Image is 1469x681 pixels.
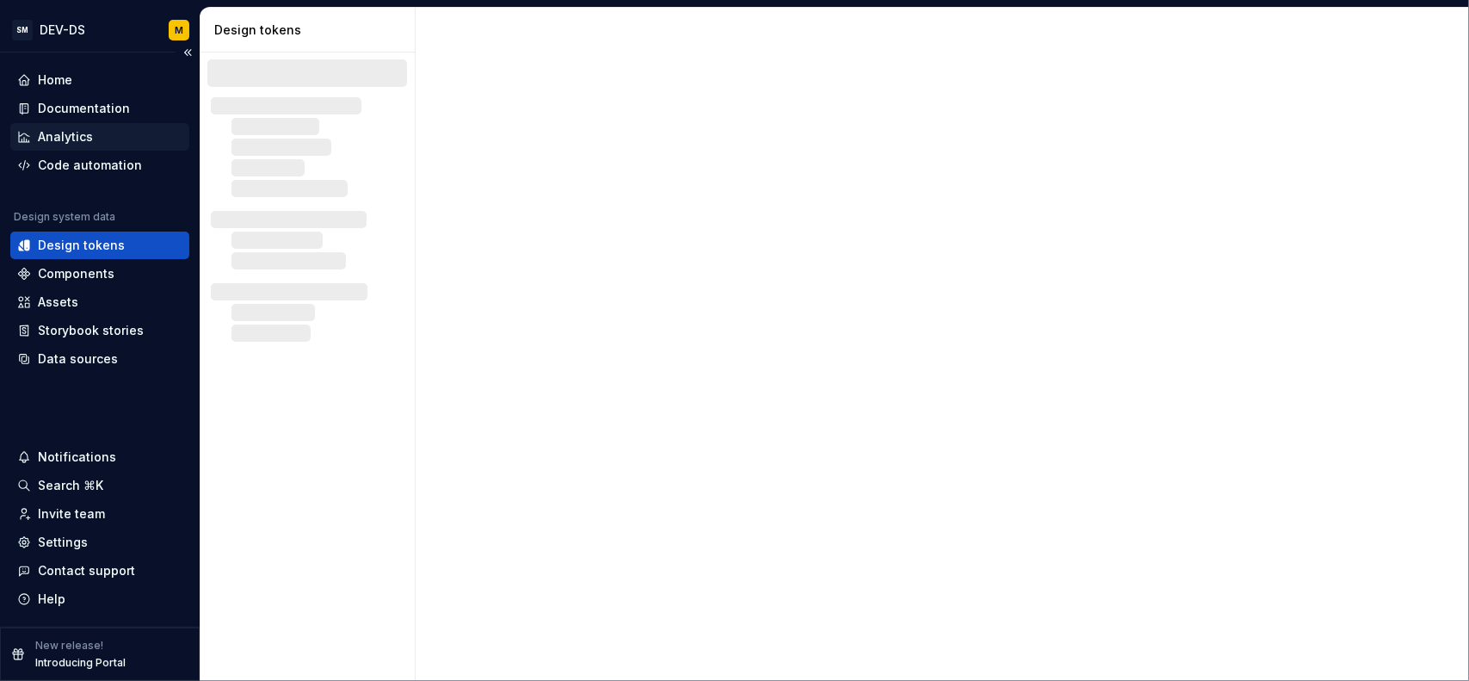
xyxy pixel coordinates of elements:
p: New release! [35,639,103,653]
a: Storybook stories [10,317,189,344]
a: Data sources [10,345,189,373]
div: Settings [38,534,88,551]
a: Home [10,66,189,94]
p: Introducing Portal [35,656,126,670]
button: SMDEV-DSM [3,11,196,48]
div: Search ⌘K [38,477,103,494]
div: Data sources [38,350,118,368]
div: Design tokens [38,237,125,254]
div: DEV-DS [40,22,85,39]
a: Code automation [10,152,189,179]
a: Documentation [10,95,189,122]
div: Storybook stories [38,322,144,339]
div: Home [38,71,72,89]
a: Settings [10,529,189,556]
div: Help [38,591,65,608]
button: Notifications [10,443,189,471]
div: Analytics [38,128,93,145]
div: Code automation [38,157,142,174]
a: Design tokens [10,232,189,259]
button: Search ⌘K [10,472,189,499]
div: Design system data [14,210,115,224]
div: SM [12,20,33,40]
a: Components [10,260,189,288]
div: Components [38,265,114,282]
button: Help [10,585,189,613]
div: Notifications [38,449,116,466]
div: Assets [38,294,78,311]
div: M [175,23,183,37]
div: Design tokens [214,22,408,39]
a: Analytics [10,123,189,151]
button: Collapse sidebar [176,40,200,65]
a: Invite team [10,500,189,528]
div: Contact support [38,562,135,579]
a: Assets [10,288,189,316]
button: Contact support [10,557,189,585]
div: Invite team [38,505,105,523]
div: Documentation [38,100,130,117]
